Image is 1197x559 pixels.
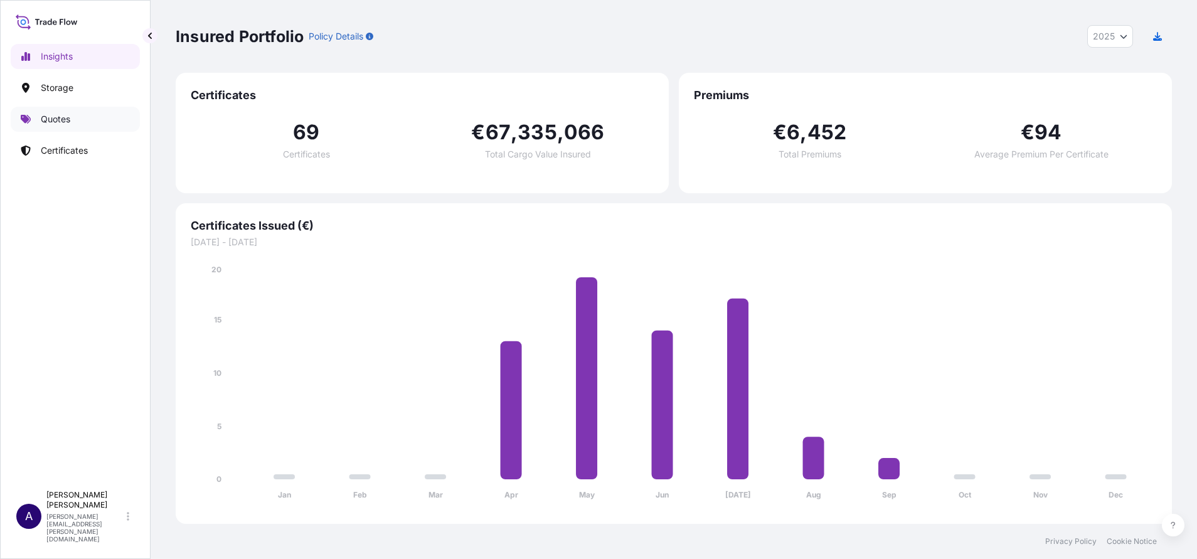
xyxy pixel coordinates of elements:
tspan: Feb [353,490,367,499]
span: € [1021,122,1035,142]
tspan: Aug [806,490,821,499]
tspan: 10 [213,368,221,378]
span: Average Premium Per Certificate [974,150,1109,159]
span: Certificates Issued (€) [191,218,1157,233]
span: Total Premiums [779,150,841,159]
span: , [800,122,807,142]
tspan: Sep [882,490,896,499]
span: 2025 [1093,30,1115,43]
p: Storage [41,82,73,94]
span: 69 [293,122,319,142]
tspan: 15 [214,315,221,324]
span: 335 [518,122,557,142]
p: Policy Details [309,30,363,43]
a: Cookie Notice [1107,536,1157,546]
a: Privacy Policy [1045,536,1097,546]
span: 6 [787,122,800,142]
tspan: Oct [959,490,972,499]
p: Insights [41,50,73,63]
p: Insured Portfolio [176,26,304,46]
a: Storage [11,75,140,100]
tspan: [DATE] [725,490,751,499]
a: Quotes [11,107,140,132]
span: , [557,122,564,142]
span: Total Cargo Value Insured [485,150,591,159]
tspan: Dec [1109,490,1123,499]
span: Certificates [191,88,654,103]
button: Year Selector [1087,25,1133,48]
tspan: Jan [278,490,291,499]
a: Certificates [11,138,140,163]
tspan: 20 [211,265,221,274]
tspan: Apr [504,490,518,499]
span: [DATE] - [DATE] [191,236,1157,248]
tspan: 5 [217,422,221,431]
a: Insights [11,44,140,69]
tspan: May [579,490,595,499]
span: Premiums [694,88,1157,103]
span: 066 [564,122,605,142]
p: Quotes [41,113,70,125]
span: 452 [807,122,847,142]
span: 94 [1035,122,1061,142]
tspan: Jun [656,490,669,499]
p: [PERSON_NAME] [PERSON_NAME] [46,490,124,510]
tspan: Nov [1033,490,1048,499]
tspan: Mar [428,490,443,499]
span: € [471,122,485,142]
span: 67 [486,122,511,142]
span: , [511,122,518,142]
tspan: 0 [216,474,221,484]
p: Certificates [41,144,88,157]
span: A [25,510,33,523]
p: [PERSON_NAME][EMAIL_ADDRESS][PERSON_NAME][DOMAIN_NAME] [46,513,124,543]
span: € [773,122,787,142]
span: Certificates [283,150,330,159]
